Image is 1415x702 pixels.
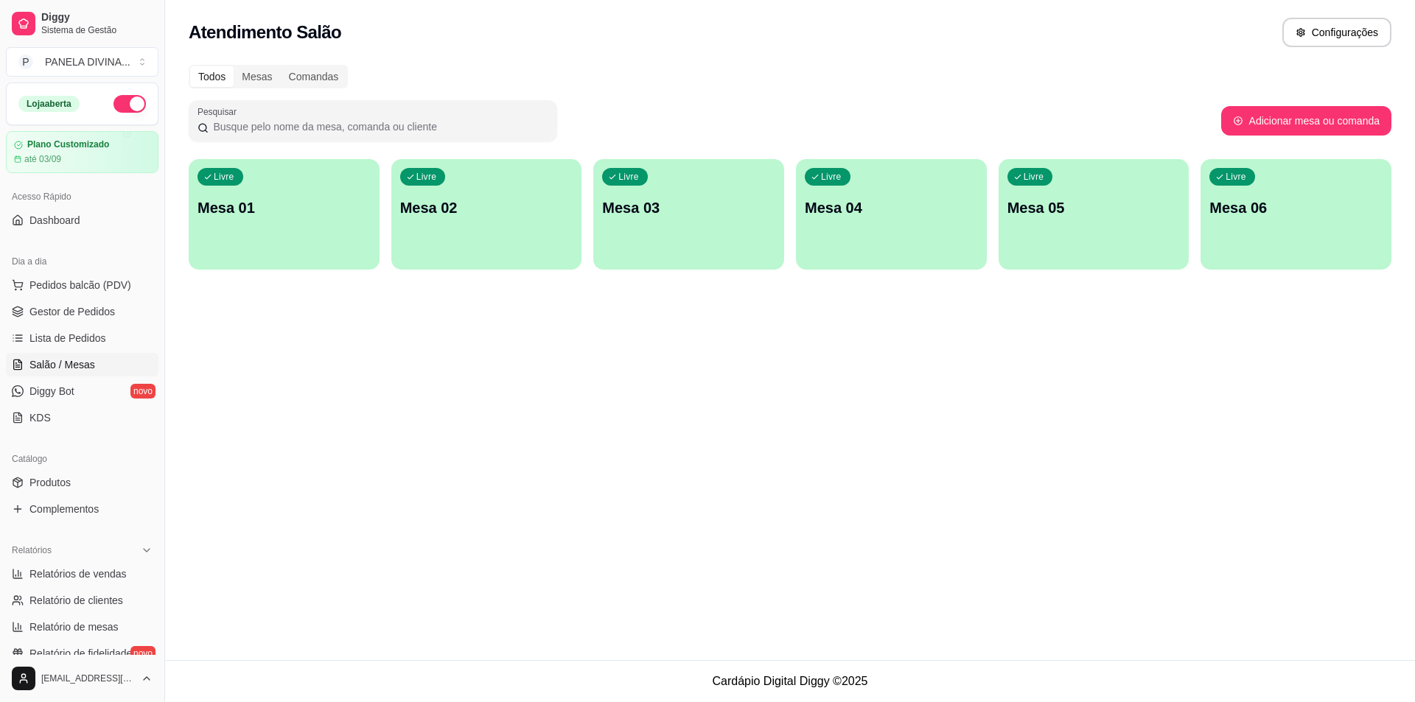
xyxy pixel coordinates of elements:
[1282,18,1391,47] button: Configurações
[6,615,158,639] a: Relatório de mesas
[29,593,123,608] span: Relatório de clientes
[29,502,99,516] span: Complementos
[45,55,130,69] div: PANELA DIVINA ...
[1024,171,1044,183] p: Livre
[113,95,146,113] button: Alterar Status
[209,119,548,134] input: Pesquisar
[189,159,380,270] button: LivreMesa 01
[6,471,158,494] a: Produtos
[416,171,437,183] p: Livre
[6,497,158,521] a: Complementos
[593,159,784,270] button: LivreMesa 03
[189,21,341,44] h2: Atendimento Salão
[999,159,1189,270] button: LivreMesa 05
[29,475,71,490] span: Produtos
[12,544,52,556] span: Relatórios
[18,96,80,112] div: Loja aberta
[391,159,582,270] button: LivreMesa 02
[400,197,573,218] p: Mesa 02
[41,673,135,684] span: [EMAIL_ADDRESS][DOMAIN_NAME]
[24,153,61,165] article: até 03/09
[29,566,127,581] span: Relatórios de vendas
[6,353,158,376] a: Salão / Mesas
[41,11,153,24] span: Diggy
[821,171,842,183] p: Livre
[29,357,95,372] span: Salão / Mesas
[805,197,978,218] p: Mesa 04
[6,250,158,273] div: Dia a dia
[796,159,987,270] button: LivreMesa 04
[6,6,158,41] a: DiggySistema de Gestão
[27,139,109,150] article: Plano Customizado
[1007,197,1181,218] p: Mesa 05
[6,185,158,208] div: Acesso Rápido
[29,384,74,399] span: Diggy Bot
[29,619,119,634] span: Relatório de mesas
[6,208,158,232] a: Dashboard
[198,197,371,218] p: Mesa 01
[234,66,280,87] div: Mesas
[1209,197,1383,218] p: Mesa 06
[6,326,158,350] a: Lista de Pedidos
[6,47,158,77] button: Select a team
[281,66,347,87] div: Comandas
[29,410,51,425] span: KDS
[6,642,158,665] a: Relatório de fidelidadenovo
[29,213,80,228] span: Dashboard
[6,589,158,612] a: Relatório de clientes
[29,304,115,319] span: Gestor de Pedidos
[618,171,639,183] p: Livre
[6,447,158,471] div: Catálogo
[41,24,153,36] span: Sistema de Gestão
[29,646,132,661] span: Relatório de fidelidade
[6,406,158,429] a: KDS
[6,379,158,403] a: Diggy Botnovo
[214,171,234,183] p: Livre
[6,131,158,173] a: Plano Customizadoaté 03/09
[18,55,33,69] span: P
[29,331,106,345] span: Lista de Pedidos
[1221,106,1391,136] button: Adicionar mesa ou comanda
[1226,171,1246,183] p: Livre
[29,278,131,292] span: Pedidos balcão (PDV)
[6,300,158,323] a: Gestor de Pedidos
[165,660,1415,702] footer: Cardápio Digital Diggy © 2025
[1201,159,1391,270] button: LivreMesa 06
[6,661,158,696] button: [EMAIL_ADDRESS][DOMAIN_NAME]
[198,105,242,118] label: Pesquisar
[602,197,775,218] p: Mesa 03
[6,562,158,586] a: Relatórios de vendas
[6,273,158,297] button: Pedidos balcão (PDV)
[190,66,234,87] div: Todos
